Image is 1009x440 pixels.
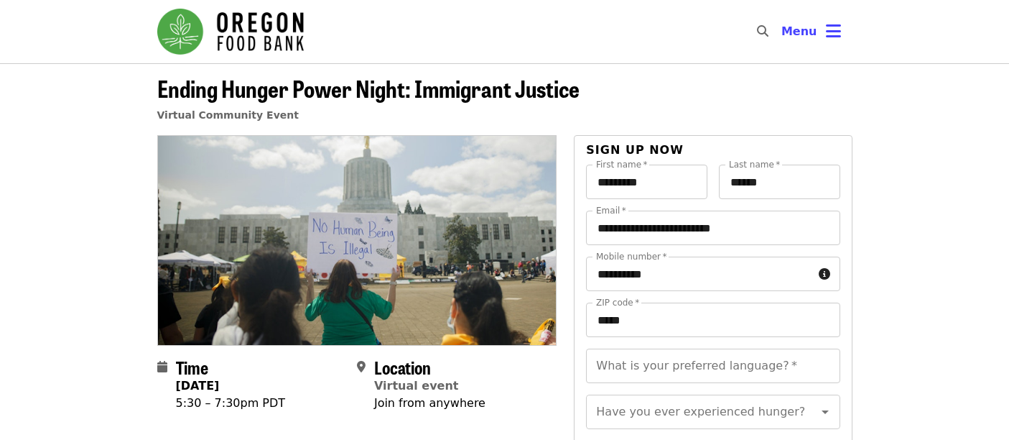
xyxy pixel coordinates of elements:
[157,71,580,105] span: Ending Hunger Power Night: Immigrant Justice
[729,160,780,169] label: Last name
[586,165,707,199] input: First name
[770,14,852,49] button: Toggle account menu
[815,402,835,422] button: Open
[777,14,789,49] input: Search
[586,303,840,337] input: ZIP code
[586,211,840,245] input: Email
[757,24,768,38] i: search icon
[374,379,459,393] a: Virtual event
[596,206,626,215] label: Email
[176,354,208,380] span: Time
[596,298,639,307] label: ZIP code
[586,143,684,157] span: Sign up now
[819,267,830,281] i: circle-info icon
[781,24,817,38] span: Menu
[826,21,841,42] i: bars icon
[157,360,167,374] i: calendar icon
[176,379,220,393] strong: [DATE]
[357,360,366,374] i: map-marker-alt icon
[157,9,304,55] img: Oregon Food Bank - Home
[176,395,286,412] div: 5:30 – 7:30pm PDT
[719,165,840,199] input: Last name
[586,349,840,383] input: What is your preferred language?
[596,252,666,261] label: Mobile number
[596,160,648,169] label: First name
[586,257,812,291] input: Mobile number
[374,354,431,380] span: Location
[157,109,299,121] a: Virtual Community Event
[374,396,485,410] span: Join from anywhere
[158,136,557,344] img: Ending Hunger Power Night: Immigrant Justice organized by Oregon Food Bank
